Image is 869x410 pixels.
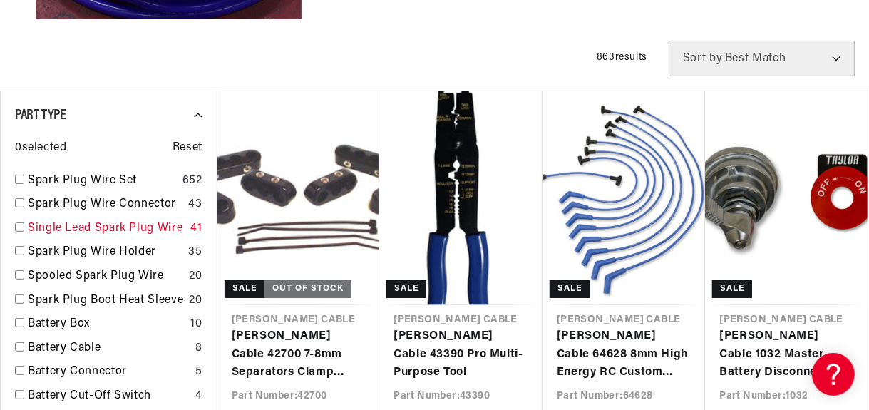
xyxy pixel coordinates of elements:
div: 43 [188,195,202,214]
a: Spark Plug Wire Connector [28,195,182,214]
span: 0 selected [15,139,66,158]
a: [PERSON_NAME] Cable 43390 Pro Multi-Purpose Tool [394,327,528,382]
a: [PERSON_NAME] Cable 64628 8mm High Energy RC Custom Spark Plug Wires 8 cyl blue [557,327,691,382]
a: Single Lead Spark Plug Wire [28,220,185,238]
div: 8 [195,339,202,358]
div: 41 [190,220,202,238]
div: 5 [195,363,202,381]
span: 863 results [597,52,647,63]
div: 35 [188,243,202,262]
div: 20 [189,292,202,310]
div: 4 [195,387,202,406]
span: Reset [173,139,202,158]
span: Sort by [683,53,722,64]
a: Spark Plug Wire Set [28,172,177,190]
a: Spark Plug Boot Heat Sleeve [28,292,183,310]
div: 652 [182,172,202,190]
a: Spark Plug Wire Holder [28,243,182,262]
div: 20 [189,267,202,286]
a: Battery Connector [28,363,190,381]
div: 10 [190,315,202,334]
a: Battery Box [28,315,185,334]
a: [PERSON_NAME] Cable 1032 Master Battery Disconnect Switch 2 post [719,327,853,382]
span: Part Type [15,108,66,123]
a: Spooled Spark Plug Wire [28,267,183,286]
a: Battery Cut-Off Switch [28,387,190,406]
select: Sort by [669,41,855,76]
a: [PERSON_NAME] Cable 42700 7-8mm Separators Clamp Style black [232,327,366,382]
a: Battery Cable [28,339,190,358]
